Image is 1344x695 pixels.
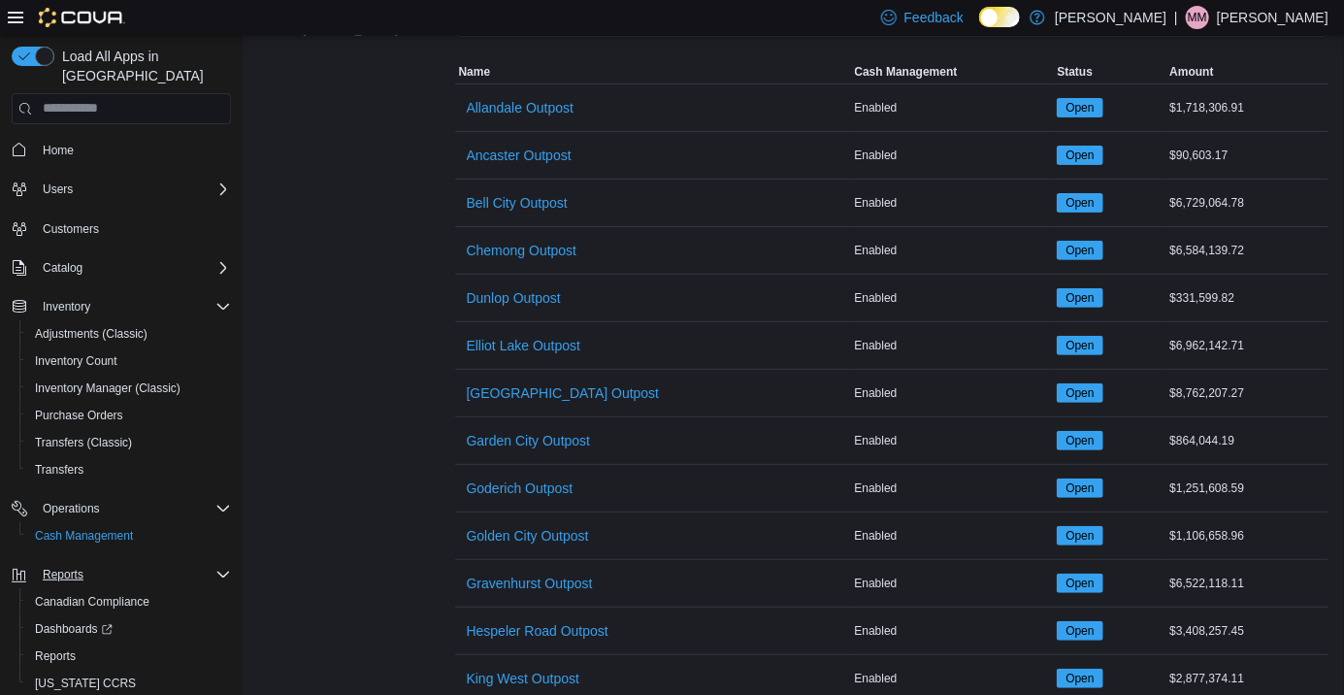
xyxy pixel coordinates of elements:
[1217,6,1328,29] p: [PERSON_NAME]
[1165,429,1328,452] div: $864,044.19
[27,590,231,613] span: Canadian Compliance
[4,254,239,281] button: Catalog
[1057,669,1102,688] span: Open
[43,143,74,158] span: Home
[35,563,91,586] button: Reports
[35,353,117,369] span: Inventory Count
[1165,477,1328,500] div: $1,251,608.59
[1165,144,1328,167] div: $90,603.17
[27,672,144,695] a: [US_STATE] CCRS
[19,375,239,402] button: Inventory Manager (Classic)
[1065,480,1094,497] span: Open
[35,295,231,318] span: Inventory
[19,522,239,549] button: Cash Management
[1065,670,1094,687] span: Open
[1165,381,1328,405] div: $8,762,207.27
[1165,524,1328,547] div: $1,106,658.96
[43,299,90,314] span: Inventory
[35,138,231,162] span: Home
[1057,98,1102,117] span: Open
[4,215,239,243] button: Customers
[35,408,123,423] span: Purchase Orders
[1065,147,1094,164] span: Open
[19,402,239,429] button: Purchase Orders
[1165,286,1328,310] div: $331,599.82
[1165,239,1328,262] div: $6,584,139.72
[851,524,1054,547] div: Enabled
[35,676,136,691] span: [US_STATE] CCRS
[1057,193,1102,213] span: Open
[1057,288,1102,308] span: Open
[1057,64,1093,80] span: Status
[35,528,133,544] span: Cash Management
[851,239,1054,262] div: Enabled
[1174,6,1178,29] p: |
[35,563,231,586] span: Reports
[35,326,148,342] span: Adjustments (Classic)
[851,667,1054,690] div: Enabled
[1065,242,1094,259] span: Open
[27,377,231,400] span: Inventory Manager (Classic)
[27,404,131,427] a: Purchase Orders
[27,524,141,547] a: Cash Management
[1165,667,1328,690] div: $2,877,374.11
[4,495,239,522] button: Operations
[27,645,83,668] a: Reports
[35,497,108,520] button: Operations
[27,322,231,346] span: Adjustments (Classic)
[459,469,581,508] button: Goderich Outpost
[851,96,1054,119] div: Enabled
[1065,337,1094,354] span: Open
[1165,572,1328,595] div: $6,522,118.11
[4,136,239,164] button: Home
[43,221,99,237] span: Customers
[35,435,132,450] span: Transfers (Classic)
[1065,527,1094,545] span: Open
[1165,334,1328,357] div: $6,962,142.71
[35,497,231,520] span: Operations
[459,326,589,365] button: Elliot Lake Outpost
[467,383,660,403] span: [GEOGRAPHIC_DATA] Outpost
[459,612,616,650] button: Hespeler Road Outpost
[35,216,231,241] span: Customers
[459,421,599,460] button: Garden City Outpost
[459,564,601,603] button: Gravenhurst Outpost
[1165,191,1328,215] div: $6,729,064.78
[1065,194,1094,212] span: Open
[35,139,82,162] a: Home
[43,501,100,516] span: Operations
[1055,6,1166,29] p: [PERSON_NAME]
[1169,64,1213,80] span: Amount
[467,479,574,498] span: Goderich Outpost
[27,590,157,613] a: Canadian Compliance
[35,256,231,280] span: Catalog
[467,241,577,260] span: Chemong Outpost
[19,615,239,643] a: Dashboards
[1057,479,1102,498] span: Open
[1057,383,1102,403] span: Open
[459,136,579,175] button: Ancaster Outpost
[35,295,98,318] button: Inventory
[1188,6,1207,29] span: MM
[1057,146,1102,165] span: Open
[1053,60,1165,83] button: Status
[35,256,90,280] button: Catalog
[27,672,231,695] span: Washington CCRS
[19,429,239,456] button: Transfers (Classic)
[19,320,239,347] button: Adjustments (Classic)
[467,193,568,213] span: Bell City Outpost
[27,524,231,547] span: Cash Management
[27,617,120,641] a: Dashboards
[27,431,140,454] a: Transfers (Classic)
[459,64,491,80] span: Name
[459,279,569,317] button: Dunlop Outpost
[35,178,81,201] button: Users
[35,178,231,201] span: Users
[467,669,579,688] span: King West Outpost
[1057,336,1102,355] span: Open
[1165,96,1328,119] div: $1,718,306.91
[35,621,113,637] span: Dashboards
[467,526,589,546] span: Golden City Outpost
[19,643,239,670] button: Reports
[855,64,958,80] span: Cash Management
